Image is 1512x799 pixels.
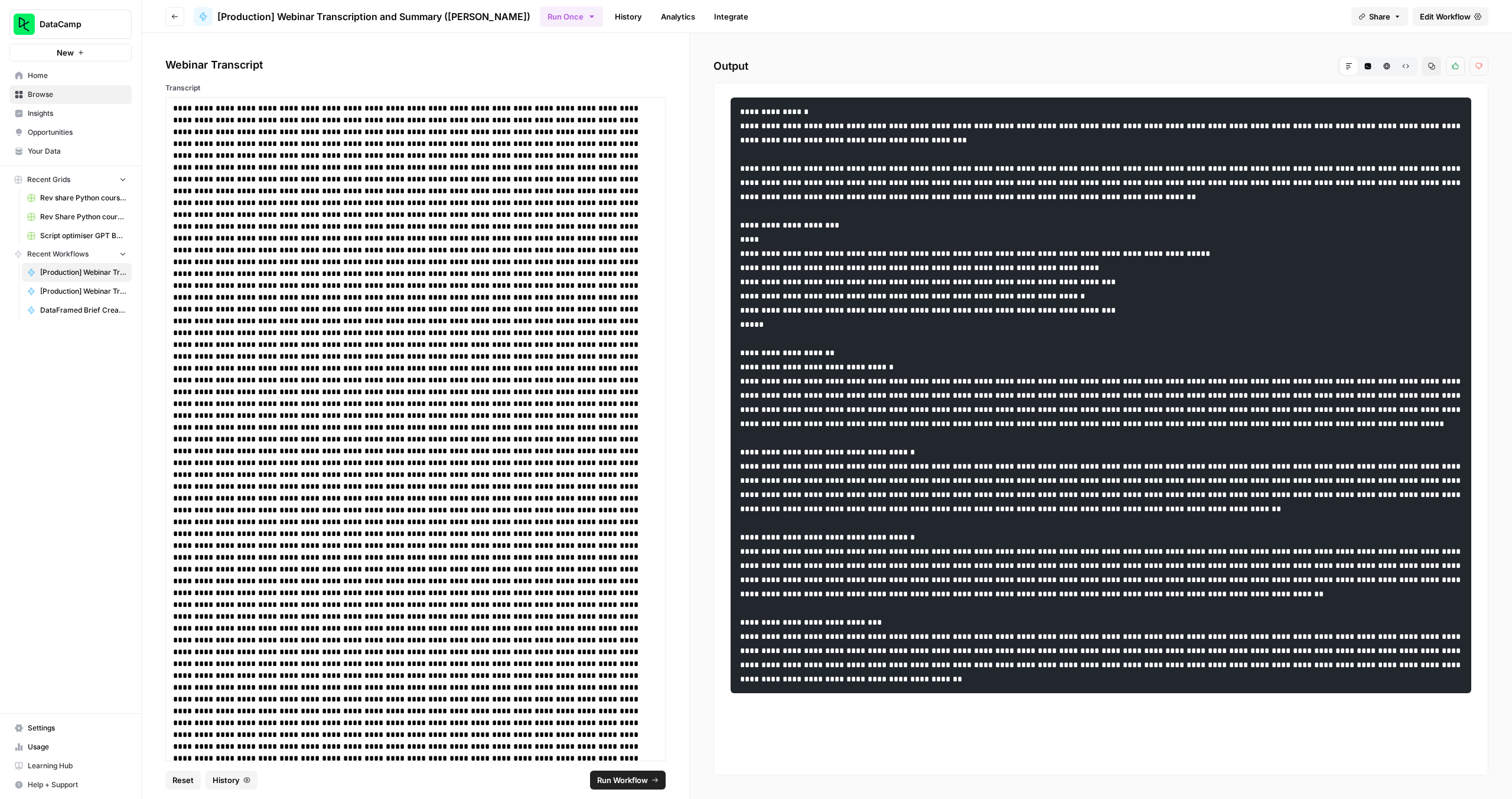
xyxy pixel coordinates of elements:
label: Transcript [165,83,666,93]
a: [Production] Webinar Transcription and Summary ([PERSON_NAME]) [22,263,132,282]
button: New [9,44,132,61]
span: [Production] Webinar Transcription and Summary ([PERSON_NAME]) [217,9,530,24]
a: Usage [9,738,132,756]
a: Analytics [654,7,702,26]
a: Insights [9,104,132,123]
span: Share [1369,11,1390,22]
h2: Output [713,57,1488,76]
span: Script optimiser GPT Build V2 Grid [40,230,126,241]
span: Browse [28,89,126,100]
button: Reset [165,771,201,790]
span: Usage [28,742,126,752]
span: Run Workflow [597,774,648,786]
span: Learning Hub [28,761,126,771]
a: Script optimiser GPT Build V2 Grid [22,226,132,245]
button: Run Once [540,7,603,27]
button: Run Workflow [590,771,666,790]
a: [Production] Webinar Transcription and Summary ([PERSON_NAME]) [194,7,530,26]
span: Home [28,70,126,81]
a: Rev Share Python courses check Grid [22,207,132,226]
a: History [608,7,649,26]
span: Your Data [28,146,126,157]
div: Webinar Transcript [165,57,666,73]
a: DataFramed Brief Creator - Rhys v5 [22,301,132,320]
a: [Production] Webinar Transcription and Summary for the [22,282,132,301]
button: Workspace: DataCamp [9,9,132,39]
a: Learning Hub [9,756,132,775]
span: Reset [172,774,194,786]
a: Your Data [9,142,132,161]
span: Rev Share Python courses check Grid [40,212,126,222]
a: Home [9,66,132,85]
span: DataCamp [40,18,111,30]
span: Settings [28,723,126,733]
span: Recent Grids [27,174,70,185]
button: Recent Grids [9,171,132,189]
a: Browse [9,85,132,104]
button: Help + Support [9,775,132,794]
a: Edit Workflow [1413,7,1488,26]
span: Recent Workflows [27,249,89,259]
span: Insights [28,108,126,119]
button: Recent Workflows [9,245,132,263]
a: Integrate [707,7,755,26]
button: History [206,771,258,790]
span: Opportunities [28,127,126,138]
span: DataFramed Brief Creator - Rhys v5 [40,305,126,316]
span: Help + Support [28,779,126,790]
span: [Production] Webinar Transcription and Summary for the [40,286,126,297]
a: Opportunities [9,123,132,142]
button: Share [1351,7,1408,26]
span: [Production] Webinar Transcription and Summary ([PERSON_NAME]) [40,267,126,278]
span: Edit Workflow [1420,11,1471,22]
span: New [57,47,74,59]
span: History [213,774,240,786]
a: Rev share Python courses analysis grid [22,189,132,207]
span: Rev share Python courses analysis grid [40,193,126,203]
a: Settings [9,719,132,738]
img: DataCamp Logo [14,14,35,35]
